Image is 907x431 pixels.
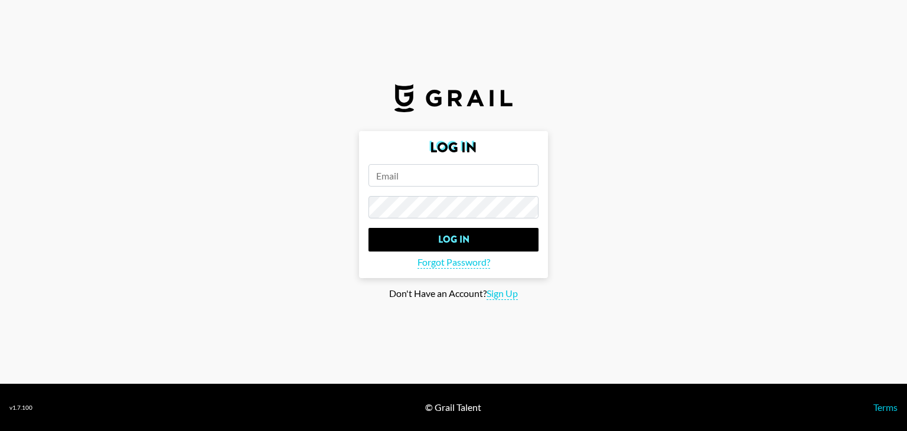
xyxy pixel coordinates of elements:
[394,84,513,112] img: Grail Talent Logo
[873,401,898,413] a: Terms
[487,288,518,300] span: Sign Up
[368,141,539,155] h2: Log In
[425,401,481,413] div: © Grail Talent
[368,228,539,252] input: Log In
[9,404,32,412] div: v 1.7.100
[417,256,490,269] span: Forgot Password?
[368,164,539,187] input: Email
[9,288,898,300] div: Don't Have an Account?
